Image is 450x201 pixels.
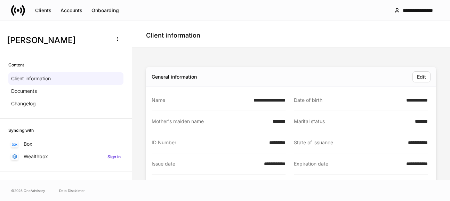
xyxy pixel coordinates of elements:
[11,75,51,82] p: Client information
[8,85,123,97] a: Documents
[107,153,121,160] h6: Sign in
[91,8,119,13] div: Onboarding
[152,73,197,80] div: General information
[87,5,123,16] button: Onboarding
[11,188,45,193] span: © 2025 OneAdvisory
[417,74,426,79] div: Edit
[146,31,200,40] h4: Client information
[11,88,37,95] p: Documents
[11,100,36,107] p: Changelog
[412,71,431,82] button: Edit
[24,153,48,160] p: Wealthbox
[152,97,249,104] div: Name
[8,62,24,68] h6: Content
[8,72,123,85] a: Client information
[7,35,107,46] h3: [PERSON_NAME]
[31,5,56,16] button: Clients
[61,8,82,13] div: Accounts
[294,97,402,104] div: Date of birth
[35,8,51,13] div: Clients
[152,139,265,146] div: ID Number
[294,160,402,167] div: Expiration date
[294,118,411,125] div: Marital status
[59,188,85,193] a: Data Disclaimer
[8,97,123,110] a: Changelog
[152,118,268,125] div: Mother's maiden name
[8,127,34,134] h6: Syncing with
[24,140,32,147] p: Box
[12,143,17,146] img: oYqM9ojoZLfzCHUefNbBcWHcyDPbQKagtYciMC8pFl3iZXy3dU33Uwy+706y+0q2uJ1ghNQf2OIHrSh50tUd9HaB5oMc62p0G...
[8,150,123,163] a: WealthboxSign in
[8,138,123,150] a: Box
[152,160,260,167] div: Issue date
[56,5,87,16] button: Accounts
[294,139,404,146] div: State of issuance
